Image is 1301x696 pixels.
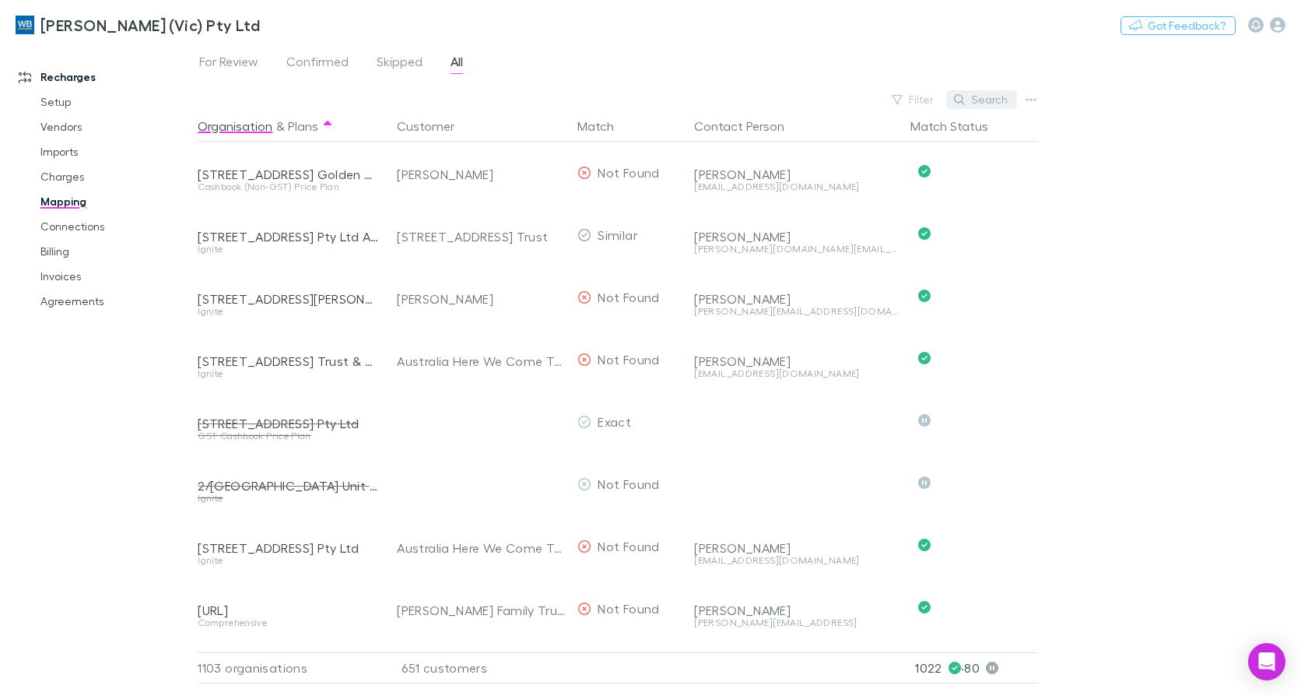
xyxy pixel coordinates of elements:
div: Ignite [198,494,378,503]
div: 2/[GEOGRAPHIC_DATA] Unit Trust [198,478,378,494]
span: Not Found [598,165,659,180]
div: 651 customers [384,652,571,684]
button: Customer [397,111,473,142]
a: Connections [25,214,206,239]
div: [PERSON_NAME] [694,291,898,307]
div: [URL] [198,603,378,618]
div: Australia Here We Come Trust [397,330,565,392]
div: Ignite [198,307,378,316]
button: Match [577,111,633,142]
div: & [198,111,378,142]
span: Exact [598,414,631,429]
a: Recharges [3,65,206,90]
button: Search [946,90,1017,109]
div: [PERSON_NAME] Family Trust [397,579,565,642]
span: Not Found [598,290,659,304]
button: Got Feedback? [1120,16,1236,35]
a: Invoices [25,264,206,289]
button: Filter [884,90,943,109]
div: [EMAIL_ADDRESS][DOMAIN_NAME] [694,556,898,565]
div: Open Intercom Messenger [1248,643,1285,680]
div: [PERSON_NAME] [694,353,898,369]
div: [EMAIL_ADDRESS][DOMAIN_NAME] [694,182,898,192]
span: Not Found [598,476,659,491]
span: Skipped [377,54,423,74]
button: Match Status [910,111,1007,142]
span: Not Found [598,539,659,554]
div: Ignite [198,244,378,254]
a: Billing [25,239,206,264]
a: Vendors [25,114,206,139]
span: All [451,54,463,74]
div: [PERSON_NAME] [694,603,898,618]
div: Cashbook (Non-GST) Price Plan [198,182,378,192]
a: Imports [25,139,206,164]
div: [PERSON_NAME] [694,229,898,244]
svg: Confirmed [918,601,931,613]
button: Organisation [198,111,272,142]
svg: Confirmed [918,165,931,178]
div: [STREET_ADDRESS] Pty Ltd ATF [STREET_ADDRESS] Trust [198,229,378,244]
div: [STREET_ADDRESS] Trust [397,206,565,268]
a: Mapping [25,189,206,214]
div: [PERSON_NAME] [694,167,898,182]
span: For Review [199,54,258,74]
div: [PERSON_NAME] [397,268,565,330]
span: Not Found [598,601,659,616]
div: [PERSON_NAME][EMAIL_ADDRESS] [694,618,898,627]
div: [STREET_ADDRESS] Golden Triangle Investment Trust [198,167,378,182]
div: [PERSON_NAME][DOMAIN_NAME][EMAIL_ADDRESS][PERSON_NAME][DOMAIN_NAME] [694,244,898,254]
div: [EMAIL_ADDRESS][DOMAIN_NAME] [694,369,898,378]
svg: Skipped [918,414,931,427]
svg: Confirmed [918,352,931,364]
svg: Confirmed [918,290,931,302]
h3: [PERSON_NAME] (Vic) Pty Ltd [40,16,260,34]
span: Not Found [598,352,659,367]
div: [PERSON_NAME] [694,540,898,556]
div: GST Cashbook Price Plan [198,431,378,441]
svg: Confirmed [918,539,931,551]
button: Contact Person [694,111,803,142]
div: [STREET_ADDRESS][PERSON_NAME] Trust [198,291,378,307]
a: [PERSON_NAME] (Vic) Pty Ltd [6,6,269,44]
div: Australia Here We Come Trust [397,517,565,579]
img: William Buck (Vic) Pty Ltd's Logo [16,16,34,34]
div: [PERSON_NAME] [397,143,565,206]
div: Ignite [198,369,378,378]
div: [STREET_ADDRESS] Trust & Grenville Trust [198,353,378,369]
div: Comprehensive [198,618,378,627]
a: Agreements [25,289,206,314]
a: Charges [25,164,206,189]
button: Plans [288,111,318,142]
svg: Confirmed [918,227,931,240]
div: 1103 organisations [198,652,384,684]
div: [STREET_ADDRESS] Pty Ltd [198,540,378,556]
span: Confirmed [286,54,349,74]
div: [STREET_ADDRESS] Pty Ltd [198,416,378,431]
p: 1022 · 80 [915,653,1038,683]
div: Ignite [198,556,378,565]
svg: Skipped [918,476,931,489]
div: [PERSON_NAME][EMAIL_ADDRESS][DOMAIN_NAME] [694,307,898,316]
span: Similar [598,227,637,242]
a: Setup [25,90,206,114]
